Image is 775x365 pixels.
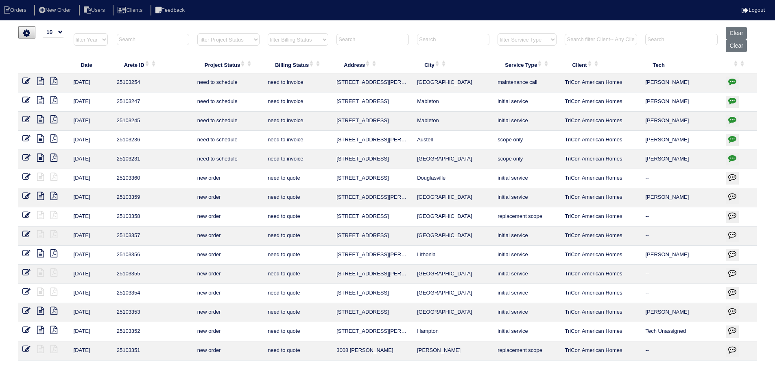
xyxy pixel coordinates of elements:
[561,169,641,188] td: TriCon American Homes
[493,73,561,92] td: maintenance call
[413,56,493,73] th: City: activate to sort column ascending
[264,92,332,112] td: need to invoice
[113,112,193,131] td: 25103245
[332,73,413,92] td: [STREET_ADDRESS][PERSON_NAME]
[641,112,722,131] td: [PERSON_NAME]
[113,207,193,226] td: 25103358
[493,169,561,188] td: initial service
[193,150,264,169] td: need to schedule
[70,226,113,246] td: [DATE]
[70,150,113,169] td: [DATE]
[117,34,189,45] input: Search
[413,131,493,150] td: Austell
[264,207,332,226] td: need to quote
[417,34,489,45] input: Search
[332,92,413,112] td: [STREET_ADDRESS]
[561,56,641,73] th: Client: activate to sort column ascending
[193,56,264,73] th: Project Status: activate to sort column ascending
[264,226,332,246] td: need to quote
[493,56,561,73] th: Service Type: activate to sort column ascending
[641,341,722,361] td: --
[413,322,493,341] td: Hampton
[413,341,493,361] td: [PERSON_NAME]
[193,169,264,188] td: new order
[264,56,332,73] th: Billing Status: activate to sort column ascending
[641,226,722,246] td: --
[113,7,149,13] a: Clients
[332,246,413,265] td: [STREET_ADDRESS][PERSON_NAME]
[493,303,561,322] td: initial service
[193,303,264,322] td: new order
[264,246,332,265] td: need to quote
[113,150,193,169] td: 25103231
[493,131,561,150] td: scope only
[413,112,493,131] td: Mableton
[113,226,193,246] td: 25103357
[193,92,264,112] td: need to schedule
[561,131,641,150] td: TriCon American Homes
[70,56,113,73] th: Date
[113,284,193,303] td: 25103354
[493,207,561,226] td: replacement scope
[493,188,561,207] td: initial service
[726,27,747,40] button: Clear
[113,188,193,207] td: 25103359
[561,150,641,169] td: TriCon American Homes
[493,322,561,341] td: initial service
[34,5,77,16] li: New Order
[413,188,493,207] td: [GEOGRAPHIC_DATA]
[70,246,113,265] td: [DATE]
[193,226,264,246] td: new order
[113,56,193,73] th: Arete ID: activate to sort column ascending
[332,169,413,188] td: [STREET_ADDRESS]
[645,34,718,45] input: Search
[332,303,413,322] td: [STREET_ADDRESS]
[113,341,193,361] td: 25103351
[413,169,493,188] td: Douglasville
[113,5,149,16] li: Clients
[70,322,113,341] td: [DATE]
[264,284,332,303] td: need to quote
[264,265,332,284] td: need to quote
[264,131,332,150] td: need to invoice
[70,341,113,361] td: [DATE]
[70,188,113,207] td: [DATE]
[193,73,264,92] td: need to schedule
[264,322,332,341] td: need to quote
[113,303,193,322] td: 25103353
[264,150,332,169] td: need to invoice
[193,341,264,361] td: new order
[561,265,641,284] td: TriCon American Homes
[70,169,113,188] td: [DATE]
[413,303,493,322] td: [GEOGRAPHIC_DATA]
[332,341,413,361] td: 3008 [PERSON_NAME]
[561,207,641,226] td: TriCon American Homes
[561,112,641,131] td: TriCon American Homes
[79,7,111,13] a: Users
[113,169,193,188] td: 25103360
[413,284,493,303] td: [GEOGRAPHIC_DATA]
[641,265,722,284] td: --
[70,207,113,226] td: [DATE]
[641,73,722,92] td: [PERSON_NAME]
[193,131,264,150] td: need to schedule
[332,131,413,150] td: [STREET_ADDRESS][PERSON_NAME]
[332,188,413,207] td: [STREET_ADDRESS][PERSON_NAME]
[413,265,493,284] td: [GEOGRAPHIC_DATA]
[79,5,111,16] li: Users
[113,322,193,341] td: 25103352
[336,34,409,45] input: Search
[193,265,264,284] td: new order
[641,284,722,303] td: --
[34,7,77,13] a: New Order
[413,92,493,112] td: Mableton
[722,56,757,73] th: : activate to sort column ascending
[561,92,641,112] td: TriCon American Homes
[113,73,193,92] td: 25103254
[70,284,113,303] td: [DATE]
[332,322,413,341] td: [STREET_ADDRESS][PERSON_NAME]
[332,265,413,284] td: [STREET_ADDRESS][PERSON_NAME]
[151,5,191,16] li: Feedback
[193,284,264,303] td: new order
[332,226,413,246] td: [STREET_ADDRESS]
